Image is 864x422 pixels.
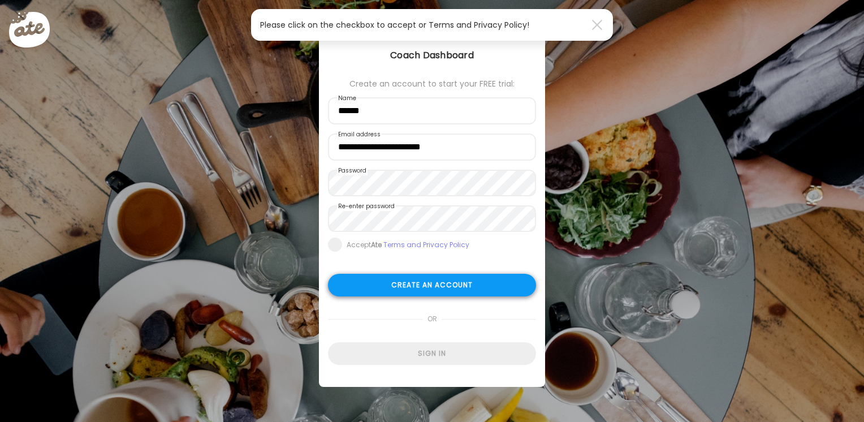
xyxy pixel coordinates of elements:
[328,274,536,296] div: Create an account
[383,240,469,249] a: Terms and Privacy Policy
[328,79,536,88] div: Create an account to start your FREE trial:
[423,308,442,330] span: or
[337,94,357,103] label: Name
[337,130,382,139] label: Email address
[328,342,536,365] div: Sign in
[337,202,396,211] label: Re-enter password
[319,49,545,62] div: Coach Dashboard
[371,240,382,249] b: Ate
[260,18,586,32] div: Please click on the checkbox to accept or Terms and Privacy Policy!
[337,166,368,175] label: Password
[347,240,469,249] div: Accept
